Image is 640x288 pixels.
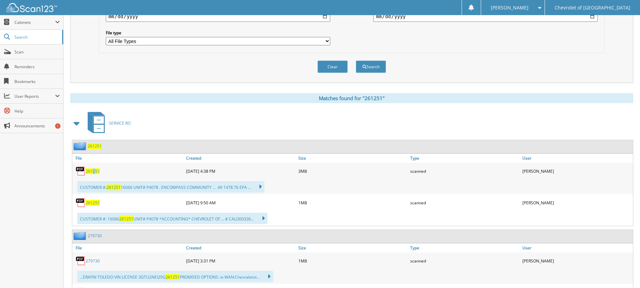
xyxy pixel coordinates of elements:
[521,243,633,252] a: User
[14,64,60,70] span: Reminders
[14,108,60,114] span: Help
[77,181,264,193] div: CUSTOMER #: 16066 UNIT# P4078 . ENCOMPASS COMMUNITY ... .49 1478.76 EPA ...
[76,166,86,176] img: PDF.png
[297,154,409,163] a: Size
[521,196,633,209] div: [PERSON_NAME]
[119,216,133,222] span: 261251
[297,243,409,252] a: Size
[86,168,100,174] a: 261251
[88,143,102,149] a: 261251
[184,164,297,178] div: [DATE] 4:38 PM
[77,213,267,224] div: CUSTOMER #: 16066 UNIT# P4078 *ACCOUNTING* CHEVROLET OF ... # CALO00336...
[184,254,297,268] div: [DATE] 3:31 PM
[297,254,409,268] div: 1MB
[409,196,521,209] div: scanned
[317,60,348,73] button: Clear
[555,6,630,10] span: Chevrolet of [GEOGRAPHIC_DATA]
[77,271,273,282] div: ...ERAFIN TOLEDO VIN LICENSE 3GTU2NEI29G PROMISED OPTIONS: io WAN:Chevraletot...
[14,79,60,84] span: Bookmarks
[14,49,60,55] span: Scan
[7,3,57,12] img: scan123-logo-white.svg
[106,184,121,190] span: 261251
[409,243,521,252] a: Type
[72,154,184,163] a: File
[109,120,131,126] span: SERVICE RO
[521,154,633,163] a: User
[76,256,86,266] img: PDF.png
[14,93,55,99] span: User Reports
[373,11,598,22] input: end
[297,196,409,209] div: 1MB
[76,198,86,208] img: PDF.png
[521,254,633,268] div: [PERSON_NAME]
[184,243,297,252] a: Created
[521,164,633,178] div: [PERSON_NAME]
[166,274,180,280] span: 261251
[14,19,55,25] span: Cabinets
[106,30,330,36] label: File type
[14,34,59,40] span: Search
[409,254,521,268] div: scanned
[297,164,409,178] div: 3MB
[70,93,633,103] div: Matches found for "261251"
[184,196,297,209] div: [DATE] 9:50 AM
[106,11,330,22] input: start
[356,60,386,73] button: Search
[74,142,88,150] img: folder2.png
[55,123,60,129] div: 1
[86,258,100,264] a: 279730
[491,6,528,10] span: [PERSON_NAME]
[409,154,521,163] a: Type
[409,164,521,178] div: scanned
[74,232,88,240] img: folder2.png
[86,200,100,206] a: 261251
[72,243,184,252] a: File
[88,233,102,239] a: 279730
[184,154,297,163] a: Created
[84,110,131,136] a: SERVICE RO
[14,123,60,129] span: Announcements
